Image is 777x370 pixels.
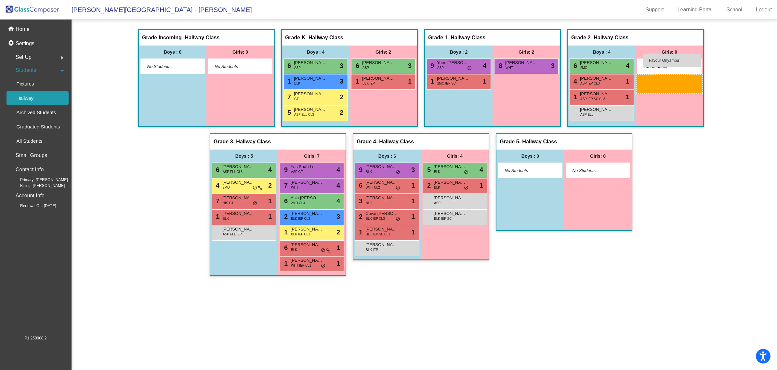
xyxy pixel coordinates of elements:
p: Account Info [16,191,45,200]
span: [PERSON_NAME] [434,210,466,217]
span: [PERSON_NAME] [437,75,469,82]
span: 5 [286,109,291,116]
span: BLK IEP CL3 [291,216,310,221]
span: [PERSON_NAME] [291,210,323,217]
span: 4 [336,196,340,206]
span: 2 [357,213,362,220]
span: [PERSON_NAME] [291,257,323,264]
span: 7 [214,197,219,205]
span: do_not_disturb_alt [396,185,400,191]
span: 1 [411,212,415,221]
span: 4 [336,165,340,175]
span: 2 [426,182,431,189]
span: 1 [286,78,291,85]
span: Billing: [PERSON_NAME] [10,183,65,189]
span: Students [16,66,36,75]
span: Grade 5 [500,139,519,145]
span: 9 [429,62,434,69]
span: HIS GT [223,201,233,205]
span: 6 [283,197,288,205]
a: Logout [751,5,777,15]
mat-icon: arrow_drop_down [58,67,66,75]
p: Contact Info [16,165,44,174]
div: Boys : 6 [353,150,421,163]
div: Girls: 0 [564,150,632,163]
span: 1 [336,243,340,253]
span: [PERSON_NAME] [294,106,326,113]
p: Graduated Students [16,123,60,131]
span: 2 [283,213,288,220]
span: [PERSON_NAME] [365,179,398,186]
span: 2 [268,180,272,190]
span: 3 [408,61,412,71]
mat-icon: settings [8,40,16,47]
span: [PERSON_NAME] [365,195,398,201]
span: BLK IEP SC CL1 [366,232,390,237]
span: ASP ELL CL3 [294,112,314,117]
span: Renewal On: [DATE] [10,203,56,209]
div: Girls: 2 [349,46,417,59]
div: Boys : 0 [496,150,564,163]
span: do_not_disturb_alt [321,248,325,253]
span: 6 [286,62,291,69]
span: 1 [429,78,434,85]
span: BLK [291,247,297,252]
span: [PERSON_NAME] [362,59,395,66]
span: 1 [626,76,629,86]
span: Grade 1 [428,34,448,41]
span: do_not_disturb_alt [464,170,468,175]
span: do_not_disturb_alt [396,170,400,175]
div: Girls: 0 [206,46,274,59]
span: Asia [PERSON_NAME] [291,195,323,201]
span: Grade 2 [571,34,591,41]
span: - Hallway Class [305,34,343,41]
span: BLK IEP CL1 [291,232,310,237]
span: ASP ELL IEP [223,232,242,237]
mat-icon: home [8,25,16,33]
div: Girls: 7 [278,150,346,163]
span: [PERSON_NAME] [362,75,395,82]
p: All Students [16,137,42,145]
span: [PERSON_NAME] [222,195,255,201]
span: [PERSON_NAME] [294,91,326,97]
div: Boys : 2 [425,46,493,59]
span: [PERSON_NAME] [222,210,255,217]
span: 3 [340,61,343,71]
span: 4 [268,165,272,175]
span: 1 [268,212,272,221]
p: Hallway [16,94,33,102]
span: Primary: [PERSON_NAME] [10,177,68,183]
span: 1 [214,213,219,220]
span: 1 [283,229,288,236]
span: - Hallway Class [182,34,220,41]
span: [PERSON_NAME] [580,106,612,113]
span: - Hallway Class [591,34,629,41]
span: No Students [505,167,546,174]
span: 8 [497,62,502,69]
span: [PERSON_NAME] [365,226,398,232]
span: 1 [411,227,415,237]
span: WHT IEP CL1 [291,263,311,268]
span: 3 [340,76,343,86]
span: [PERSON_NAME] [294,59,326,66]
span: 6 [283,244,288,251]
span: 1 [411,180,415,190]
span: 4 [483,61,486,71]
span: 2 [336,227,340,237]
span: 2MO [580,65,587,70]
span: 2MO [223,185,230,190]
p: Pictures [16,80,34,88]
span: 3 [551,61,555,71]
span: 1 [408,76,412,86]
span: 2 [340,92,343,102]
div: Boys : 4 [282,46,349,59]
span: do_not_disturb_alt [464,185,468,191]
span: 6 [572,62,577,69]
span: [PERSON_NAME] [222,226,255,232]
span: GT [294,97,299,101]
span: [PERSON_NAME] [291,226,323,232]
span: Cavai [PERSON_NAME] [365,210,398,217]
span: WHT CL2 [366,185,380,190]
span: No Students [215,63,256,70]
span: 7 [283,182,288,189]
